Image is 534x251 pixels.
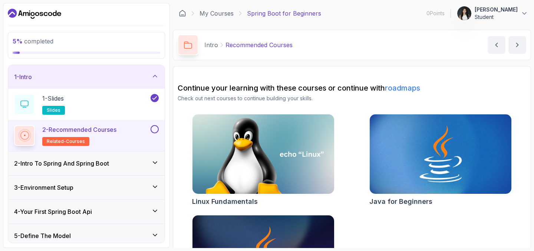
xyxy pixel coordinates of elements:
[457,6,528,21] button: user profile image[PERSON_NAME]Student
[14,72,32,81] h3: 1 - Intro
[8,151,165,175] button: 2-Intro To Spring And Spring Boot
[13,38,23,45] span: 5 %
[488,205,534,240] iframe: chat widget
[14,183,73,192] h3: 3 - Environment Setup
[475,6,518,13] p: [PERSON_NAME]
[14,207,92,216] h3: 4 - Your First Spring Boot Api
[508,36,526,54] button: next content
[47,138,85,144] span: related-courses
[14,94,159,115] button: 1-Slidesslides
[370,114,511,194] img: Java for Beginners card
[13,38,53,45] span: completed
[8,65,165,89] button: 1-Intro
[200,9,234,18] a: My Courses
[385,84,420,92] a: roadmaps
[192,114,334,194] img: Linux Fundamentals card
[192,196,258,207] h2: Linux Fundamentals
[369,114,512,207] a: Java for Beginners cardJava for Beginners
[369,196,432,207] h2: Java for Beginners
[14,125,159,146] button: 2-Recommended Coursesrelated-courses
[14,159,109,168] h3: 2 - Intro To Spring And Spring Boot
[42,125,116,134] p: 2 - Recommended Courses
[8,176,165,199] button: 3-Environment Setup
[8,8,61,20] a: Dashboard
[179,10,186,17] a: Dashboard
[8,224,165,248] button: 5-Define The Model
[42,94,64,103] p: 1 - Slides
[192,114,334,207] a: Linux Fundamentals cardLinux Fundamentals
[178,95,526,102] p: Check out next courses to continue building your skills.
[225,40,293,49] p: Recommended Courses
[475,13,518,21] p: Student
[204,40,218,49] p: Intro
[14,231,71,240] h3: 5 - Define The Model
[247,9,321,18] p: Spring Boot for Beginners
[8,200,165,224] button: 4-Your First Spring Boot Api
[457,6,471,20] img: user profile image
[47,107,60,113] span: slides
[488,36,505,54] button: previous content
[426,10,445,17] p: 0 Points
[178,83,526,93] h2: Continue your learning with these courses or continue with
